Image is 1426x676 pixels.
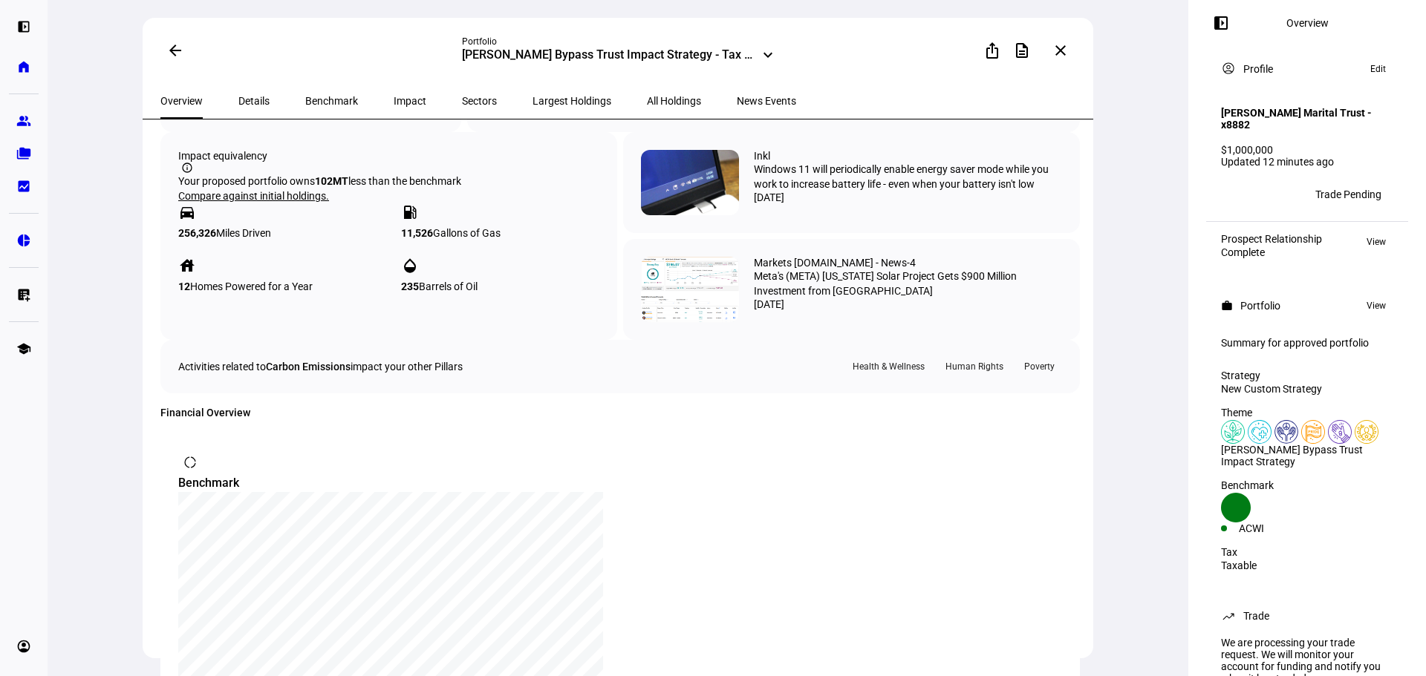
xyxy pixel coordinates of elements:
[9,106,39,136] a: group
[401,257,419,275] mat-icon: opacity
[238,96,270,106] span: Details
[16,146,31,161] eth-mat-symbol: folder_copy
[1221,233,1322,245] div: Prospect Relationship
[160,407,1080,419] h4: Financial Overview
[401,203,419,221] mat-icon: local_gas_station
[1221,420,1245,444] img: climateChange.colored.svg
[1250,189,1260,200] span: +3
[1221,608,1236,623] mat-icon: trending_up
[1315,188,1381,200] div: Trade Pending
[983,42,1001,59] mat-icon: ios_share
[178,174,599,203] div: Your proposed portfolio owns
[1243,63,1273,75] div: Profile
[1221,246,1322,258] div: Complete
[1240,300,1280,312] div: Portfolio
[401,227,433,239] strong: 11,526
[1367,233,1386,251] span: View
[401,280,419,292] strong: 235
[178,361,463,373] div: Activities related to impact your other Pillars
[16,114,31,128] eth-mat-symbol: group
[9,226,39,255] a: pie_chart
[16,19,31,34] eth-mat-symbol: left_panel_open
[266,361,351,373] span: Carbon Emissions
[348,175,461,187] span: less than the benchmark
[1239,522,1307,534] div: ACWI
[754,162,1062,191] div: Windows 11 will periodically enable energy saver mode while you work to increase battery life - e...
[462,96,497,106] span: Sectors
[1367,297,1386,315] span: View
[754,191,1062,203] div: [DATE]
[1221,444,1393,467] div: [PERSON_NAME] Bypass Trust Impact Strategy
[160,96,203,106] span: Overview
[1221,607,1393,625] eth-panel-overview-card-header: Trade
[16,341,31,356] eth-mat-symbol: school
[1359,233,1393,251] button: View
[178,474,1062,492] div: Benchmark
[9,171,39,201] a: bid_landscape
[1017,358,1062,375] div: Poverty
[1221,60,1393,78] eth-panel-overview-card-header: Profile
[216,227,271,239] span: Miles Driven
[1221,61,1236,76] mat-icon: account_circle
[1286,17,1329,29] div: Overview
[647,96,701,106] span: All Holdings
[1221,370,1393,381] div: Strategy
[1221,559,1393,571] div: Taxable
[16,59,31,74] eth-mat-symbol: home
[1370,60,1386,78] span: Edit
[9,139,39,168] a: folder_copy
[1221,479,1393,491] div: Benchmark
[754,298,1062,310] div: [DATE]
[178,150,599,162] div: Impact equivalency
[1221,144,1393,156] div: $1,000,000
[315,175,348,187] strong: 102
[178,257,196,275] mat-icon: house
[1355,420,1378,444] img: corporateEthics.custom.svg
[641,257,739,322] img: image-1634.png
[190,280,313,292] span: Homes Powered for a Year
[462,47,756,65] div: [PERSON_NAME] Bypass Trust Impact Strategy - Tax Aware
[1248,420,1272,444] img: healthWellness.colored.svg
[16,287,31,302] eth-mat-symbol: list_alt_add
[178,227,216,239] strong: 256,326
[1221,407,1393,419] div: Theme
[1359,297,1393,315] button: View
[1221,337,1393,349] div: Summary for approved portfolio
[1221,383,1393,395] div: New Custom Strategy
[1227,189,1239,200] span: LW
[1221,300,1233,312] mat-icon: work
[1221,546,1393,558] div: Tax
[754,150,770,162] div: Inkl
[737,96,796,106] span: News Events
[759,46,777,64] mat-icon: keyboard_arrow_down
[845,358,932,375] div: Health & Wellness
[183,455,198,470] mat-icon: donut_large
[16,639,31,654] eth-mat-symbol: account_circle
[181,162,193,174] mat-icon: info_outline
[1274,420,1298,444] img: humanRights.colored.svg
[178,190,329,202] span: Compare against initial holdings.
[754,257,916,269] div: Markets [DOMAIN_NAME] - News-4
[1363,60,1393,78] button: Edit
[1243,610,1269,622] div: Trade
[1221,156,1393,168] div: Updated 12 minutes ago
[533,96,611,106] span: Largest Holdings
[1301,420,1325,444] img: lgbtqJustice.colored.svg
[1221,107,1393,131] h4: [PERSON_NAME] Marital Trust - x8882
[641,150,739,215] img: 79dyCpaPEGrfb5QG5VbaoW-1280-80.jpg
[394,96,426,106] span: Impact
[305,96,358,106] span: Benchmark
[1328,420,1352,444] img: poverty.colored.svg
[433,227,501,239] span: Gallons of Gas
[1013,42,1031,59] mat-icon: description
[16,233,31,248] eth-mat-symbol: pie_chart
[1212,14,1230,32] mat-icon: left_panel_open
[16,179,31,194] eth-mat-symbol: bid_landscape
[333,175,348,187] span: MT
[754,269,1062,298] div: Meta's (META) [US_STATE] Solar Project Gets $900 Million Investment from [GEOGRAPHIC_DATA]
[9,52,39,82] a: home
[166,42,184,59] mat-icon: arrow_back
[419,280,478,292] span: Barrels of Oil
[462,36,774,47] div: Portfolio
[1221,297,1393,315] eth-panel-overview-card-header: Portfolio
